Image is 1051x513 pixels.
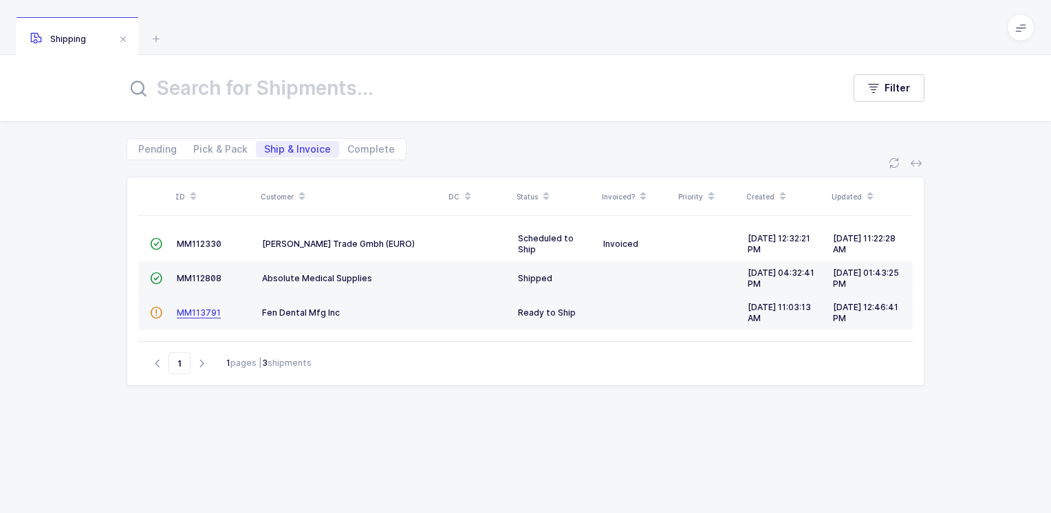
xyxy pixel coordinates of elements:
div: ID [175,185,252,208]
span: Fen Dental Mfg Inc [262,307,340,318]
span: MM113791 [177,307,221,318]
div: DC [448,185,508,208]
span: Shipped [518,273,552,283]
b: 3 [262,358,268,368]
span: [DATE] 12:46:41 PM [833,302,898,323]
div: Invoiced [603,239,669,250]
span: Pick & Pack [193,144,248,154]
span: Scheduled to Ship [518,233,574,254]
span: Complete [347,144,395,154]
span: [DATE] 12:32:21 PM [748,233,810,254]
span: [DATE] 01:43:25 PM [833,268,899,289]
div: pages | shipments [226,357,312,369]
span: [PERSON_NAME] Trade Gmbh (EURO) [262,239,415,249]
div: Updated [832,185,909,208]
div: Created [746,185,823,208]
span:  [150,273,162,283]
span: Shipping [30,34,86,44]
span: MM112808 [177,273,221,283]
span:  [150,239,162,249]
div: Invoiced? [602,185,670,208]
span: Filter [885,81,910,95]
input: Search for Shipments... [127,72,826,105]
span: [DATE] 11:22:28 AM [833,233,896,254]
span:  [150,307,162,318]
button: Filter [854,74,924,102]
div: Customer [261,185,440,208]
div: Priority [678,185,738,208]
span: Pending [138,144,177,154]
span: Ready to Ship [518,307,576,318]
span: Ship & Invoice [264,144,331,154]
b: 1 [226,358,230,368]
div: Status [517,185,594,208]
span: Go to [169,352,191,374]
span: MM112330 [177,239,221,249]
span: [DATE] 11:03:13 AM [748,302,811,323]
span: [DATE] 04:32:41 PM [748,268,814,289]
span: Absolute Medical Supplies [262,273,372,283]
